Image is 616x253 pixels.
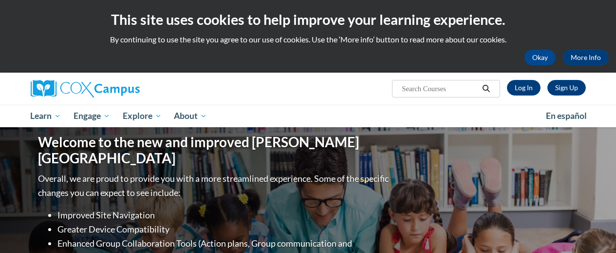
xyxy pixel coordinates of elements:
[23,105,593,127] div: Main menu
[479,83,493,95] button: Search
[74,110,110,122] span: Engage
[547,80,586,96] a: Register
[38,172,391,200] p: Overall, we are proud to provide you with a more streamlined experience. Some of the specific cha...
[540,106,593,126] a: En español
[30,110,61,122] span: Learn
[123,110,162,122] span: Explore
[116,105,168,127] a: Explore
[31,80,140,97] img: Cox Campus
[24,105,68,127] a: Learn
[7,10,609,29] h2: This site uses cookies to help improve your learning experience.
[57,222,391,236] li: Greater Device Compatibility
[38,134,391,167] h1: Welcome to the new and improved [PERSON_NAME][GEOGRAPHIC_DATA]
[577,214,608,245] iframe: Button to launch messaging window
[546,111,587,121] span: En español
[174,110,207,122] span: About
[168,105,213,127] a: About
[524,50,556,65] button: Okay
[31,80,206,97] a: Cox Campus
[563,50,609,65] a: More Info
[401,83,479,95] input: Search Courses
[57,208,391,222] li: Improved Site Navigation
[7,34,609,45] p: By continuing to use the site you agree to our use of cookies. Use the ‘More info’ button to read...
[507,80,541,96] a: Log In
[67,105,116,127] a: Engage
